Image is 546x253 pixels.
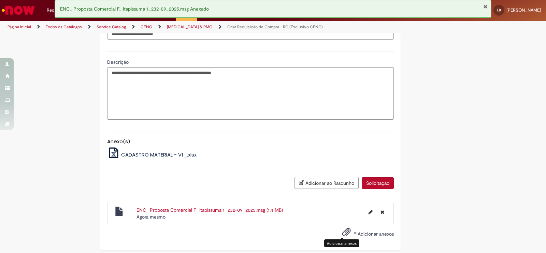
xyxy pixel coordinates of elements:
span: CADASTRO MATERIAL - V1_.xlsx [121,151,197,158]
img: ServiceNow [1,3,36,17]
button: Solicitação [362,177,394,189]
span: Agora mesmo [136,214,166,220]
button: Adicionar anexos [340,226,353,241]
span: Requisições [47,7,71,14]
a: Página inicial [8,24,31,30]
input: PEP [107,28,394,40]
button: Editar nome de arquivo ENC_ Proposta Comercial F_ Itapissuma 1_232-09_2025.msg [364,207,377,218]
div: Adicionar anexos [324,239,359,247]
ul: Trilhas de página [5,21,359,33]
a: CADASTRO MATERIAL - V1_.xlsx [107,151,197,158]
button: Fechar Notificação [483,4,488,9]
h5: Anexo(s) [107,139,394,145]
a: Todos os Catálogos [46,24,82,30]
span: LB [497,8,501,12]
textarea: Descrição [107,67,394,120]
a: ENC_ Proposta Comercial F_ Itapissuma 1_232-09_2025.msg (1.4 MB) [136,207,283,213]
span: ENC_ Proposta Comercial F_ Itapissuma 1_232-09_2025.msg Anexado [60,6,209,12]
span: Adicionar anexos [358,231,394,237]
button: Adicionar ao Rascunho [294,177,359,189]
span: [PERSON_NAME] [506,7,541,13]
a: Service Catalog [97,24,126,30]
a: [MEDICAL_DATA] & PMO [167,24,213,30]
button: Excluir ENC_ Proposta Comercial F_ Itapissuma 1_232-09_2025.msg [376,207,388,218]
span: Descrição [107,59,130,65]
time: 30/09/2025 07:58:49 [136,214,166,220]
a: Criar Requisição de Compra - RC (Exclusivo CENG) [227,24,323,30]
a: CENG [141,24,152,30]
